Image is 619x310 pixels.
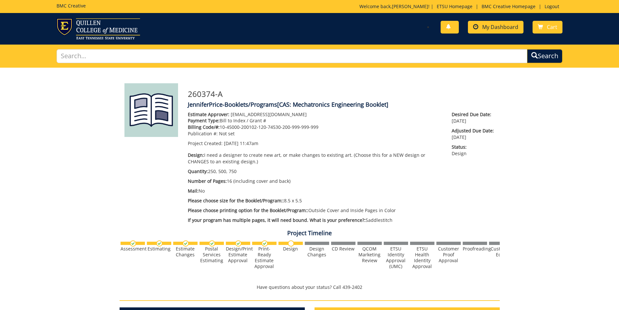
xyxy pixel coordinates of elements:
[57,18,140,39] img: ETSU logo
[188,117,442,124] p: Bill to Index / Grant #
[188,168,442,175] p: 250, 500, 750
[120,284,500,290] p: Have questions about your status? Call 439-2402
[188,178,442,184] p: 16 (including cover and back)
[489,246,513,258] div: Customer Edits
[547,23,557,31] span: Cart
[452,144,495,150] span: Status:
[262,240,268,247] img: checkmark
[173,246,198,258] div: Estimate Changes
[527,49,562,63] button: Search
[452,111,495,124] p: [DATE]
[392,3,428,9] a: [PERSON_NAME]
[541,3,562,9] a: Logout
[188,152,204,158] span: Design:
[219,130,235,137] span: Not set
[188,188,199,194] span: Mail:
[359,3,562,10] p: Welcome back, ! | | |
[188,168,208,174] span: Quantity:
[226,246,250,263] div: Design/Print Estimate Approval
[384,246,408,269] div: ETSU Identity Approval (UMC)
[482,23,518,31] span: My Dashboard
[410,246,434,269] div: ETSU Health Identity Approval
[188,130,218,137] span: Publication #:
[188,140,223,146] span: Project Created:
[452,111,495,118] span: Desired Due Date:
[188,197,442,204] p: 8.5 x 5.5
[278,246,303,252] div: Design
[57,49,528,63] input: Search...
[463,246,487,252] div: Proofreading
[121,246,145,252] div: Assessment
[436,246,461,263] div: Customer Proof Approval
[433,3,476,9] a: ETSU Homepage
[468,21,523,34] a: My Dashboard
[57,3,86,8] h5: BMC Creative
[188,207,442,214] p: Outside Cover and Inside Pages in Color
[120,230,500,236] h4: Project Timeline
[235,240,241,247] img: checkmark
[452,144,495,157] p: Design
[357,246,382,263] div: QCOM Marketing Review
[188,217,366,223] span: If your program has multiple pages, it will need bound. What is your preference?:
[252,246,277,269] div: Print-Ready Estimate Approval
[188,111,442,118] p: [EMAIL_ADDRESS][DOMAIN_NAME]
[188,101,495,108] h4: JenniferPrice-Booklets/Programs
[188,124,220,130] span: Billing Code/#:
[288,240,294,247] img: no
[188,188,442,194] p: No
[156,240,162,247] img: checkmark
[188,90,495,98] h3: 260374-A
[209,240,215,247] img: checkmark
[147,246,171,252] div: Estimating
[188,111,229,117] span: Estimate Approver:
[188,197,284,204] span: Please choose size for the Booklet/Program::
[188,124,442,130] p: 10-45000-200102-120-74530-200-999-999-999
[478,3,539,9] a: BMC Creative Homepage
[533,21,562,34] a: Cart
[452,128,495,141] p: [DATE]
[124,83,178,137] img: Product featured image
[188,207,308,213] span: Please choose printing option for the Booklet/Program::
[331,246,355,252] div: CD Review
[183,240,189,247] img: checkmark
[188,152,442,165] p: I need a designer to create new art, or make changes to existing art. (Choose this for a NEW desi...
[277,101,388,108] span: [CAS: Mechatronics Engineering Booklet]
[130,240,136,247] img: checkmark
[224,140,258,146] span: [DATE] 11:47am
[188,217,442,223] p: Saddlestitch
[200,246,224,263] div: Postal Services Estimating
[188,117,220,124] span: Payment Type:
[188,178,227,184] span: Number of Pages:
[305,246,329,258] div: Design Changes
[452,128,495,134] span: Adjusted Due Date:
